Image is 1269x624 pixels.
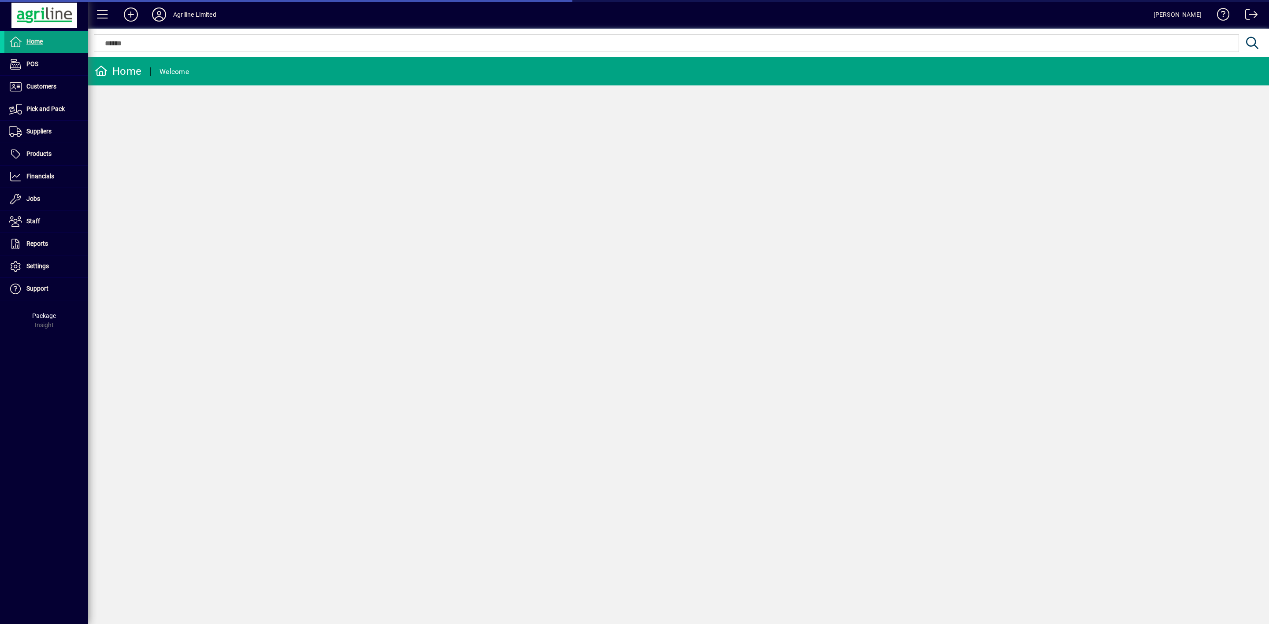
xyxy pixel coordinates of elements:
[4,210,88,233] a: Staff
[1239,2,1258,30] a: Logout
[32,312,56,319] span: Package
[1154,7,1202,22] div: [PERSON_NAME]
[4,53,88,75] a: POS
[26,83,56,90] span: Customers
[145,7,173,22] button: Profile
[26,60,38,67] span: POS
[4,98,88,120] a: Pick and Pack
[26,173,54,180] span: Financials
[26,195,40,202] span: Jobs
[26,285,48,292] span: Support
[4,233,88,255] a: Reports
[117,7,145,22] button: Add
[26,218,40,225] span: Staff
[4,188,88,210] a: Jobs
[26,150,52,157] span: Products
[4,121,88,143] a: Suppliers
[4,278,88,300] a: Support
[160,65,189,79] div: Welcome
[173,7,216,22] div: Agriline Limited
[26,262,49,270] span: Settings
[26,128,52,135] span: Suppliers
[95,64,141,78] div: Home
[26,105,65,112] span: Pick and Pack
[4,255,88,277] a: Settings
[4,76,88,98] a: Customers
[26,38,43,45] span: Home
[1210,2,1230,30] a: Knowledge Base
[4,143,88,165] a: Products
[26,240,48,247] span: Reports
[4,166,88,188] a: Financials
